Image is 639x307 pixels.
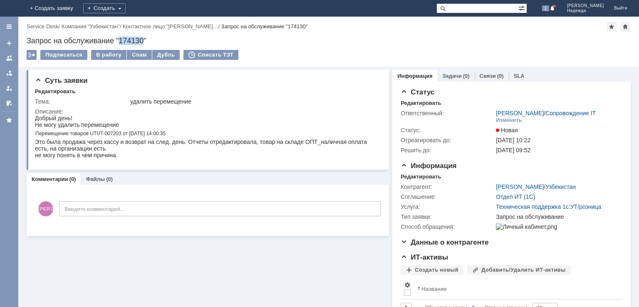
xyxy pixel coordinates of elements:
div: Редактировать [401,173,441,180]
a: Service Desk [27,23,59,30]
div: (0) [69,176,76,182]
a: Заявки на командах [2,52,16,65]
div: Запрос на обслуживание "174130" [27,37,631,45]
a: Сопровождение IT [545,110,596,116]
div: Статус: [401,127,494,134]
a: Создать заявку [2,37,16,50]
a: Техническая поддержка 1с:УТ/розница [496,203,601,210]
div: Ответственный: [401,110,494,116]
div: / [62,23,123,30]
span: [DATE] 10:22 [496,137,530,144]
div: (0) [463,73,470,79]
div: Редактировать [35,88,75,95]
a: Мои согласования [2,97,16,110]
div: Услуга: [401,203,494,210]
img: Личный кабинет.png [496,223,557,230]
span: Новая [496,127,518,134]
div: Запрос на обслуживание [496,213,618,220]
span: [PERSON_NAME] [38,201,53,216]
a: Комментарии [32,176,68,182]
div: Отреагировать до: [401,137,494,144]
span: [PERSON_NAME] [567,3,604,8]
div: / [496,110,596,116]
div: (0) [106,176,113,182]
span: Информация [401,162,456,170]
div: Сделать домашней страницей [620,22,630,32]
span: Статус [401,88,434,96]
div: Контрагент: [401,183,494,190]
div: Описание: [35,108,379,115]
a: Файлы [86,176,105,182]
div: Изменить [496,117,522,124]
div: Соглашение: [401,193,494,200]
a: [PERSON_NAME] [496,183,544,190]
a: Мои заявки [2,82,16,95]
span: Настройки [404,282,411,288]
a: Контактное лицо "[PERSON_NAME]… [123,23,218,30]
div: Редактировать [401,100,441,106]
a: Задачи [443,73,462,79]
div: / [123,23,221,30]
div: Работа с массовостью [27,50,37,60]
div: (0) [497,73,504,79]
a: Информация [397,73,432,79]
span: Суть заявки [35,77,87,84]
div: Тема: [35,98,129,105]
a: Отдел ИТ (1С) [496,193,535,200]
span: ИТ-активы [401,253,448,261]
th: Название [414,278,616,300]
div: удалить перемещение [130,98,377,105]
a: Связи [480,73,496,79]
a: Заявки в моей ответственности [2,67,16,80]
span: 1 [542,5,550,11]
div: / [496,183,576,190]
a: Компания "Узбекистан" [62,23,120,30]
a: Узбекистан [545,183,576,190]
span: Данные о контрагенте [401,238,489,246]
div: Решить до: [401,147,494,153]
span: Перемещение товаров UTUT-007203 от [DATE] 14:00:35 [0,16,131,22]
div: Способ обращения: [401,223,494,230]
div: Добавить в избранное [607,22,617,32]
span: Расширенный поиск [518,4,527,12]
span: Надежда [567,8,604,13]
div: Название [421,286,447,292]
div: / [27,23,62,30]
a: SLA [514,73,525,79]
a: [PERSON_NAME] [496,110,544,116]
div: Создать [83,3,126,13]
div: Тип заявки: [401,213,494,220]
div: Запрос на обслуживание "174130" [221,23,308,30]
span: [DATE] 09:52 [496,147,530,153]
